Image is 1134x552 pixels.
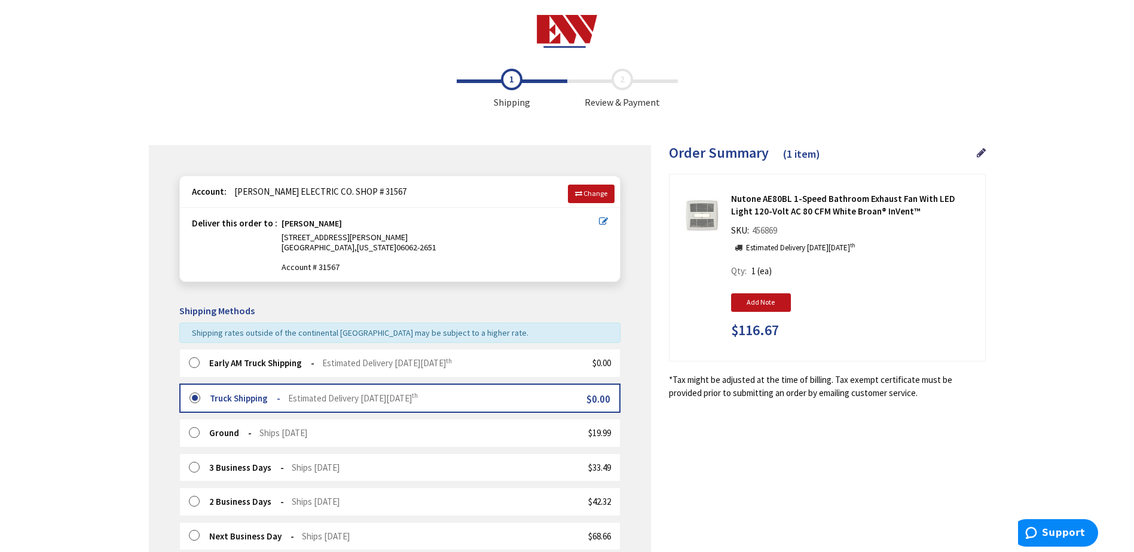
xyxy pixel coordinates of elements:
span: Account # 31567 [282,262,599,272]
span: 1 [751,265,756,277]
span: Ships [DATE] [302,530,350,542]
span: Ships [DATE] [259,427,307,438]
: *Tax might be adjusted at the time of billing. Tax exempt certificate must be provided prior to s... [669,373,986,399]
span: $0.00 [592,357,611,369]
strong: 3 Business Days [209,462,284,473]
span: [GEOGRAPHIC_DATA], [282,242,357,253]
span: $68.66 [588,530,611,542]
span: $0.00 [586,392,610,406]
sup: th [850,241,855,249]
span: $42.32 [588,496,611,507]
strong: [PERSON_NAME] [282,219,342,232]
span: $33.49 [588,462,611,473]
strong: Early AM Truck Shipping [209,357,314,369]
sup: th [412,391,418,400]
span: Review & Payment [567,69,678,109]
strong: Account: [192,186,227,197]
h5: Shipping Methods [179,306,621,317]
span: Estimated Delivery [DATE][DATE] [322,357,452,369]
div: SKU: [731,224,780,241]
span: Shipping [457,69,567,109]
span: Ships [DATE] [292,462,340,473]
strong: Truck Shipping [210,392,280,404]
img: Nutone AE80BL 1-Speed Bathroom Exhaust Fan With LED Light 120-Volt AC 80 CFM White Broan® InVent™ [683,197,720,234]
img: Electrical Wholesalers, Inc. [537,15,597,48]
strong: Ground [209,427,252,438]
span: Estimated Delivery [DATE][DATE] [288,392,418,404]
span: 06062-2651 [396,242,436,253]
p: Estimated Delivery [DATE][DATE] [746,243,855,254]
strong: Nutone AE80BL 1-Speed Bathroom Exhaust Fan With LED Light 120-Volt AC 80 CFM White Broan® InVent™ [731,192,976,218]
span: (1 item) [783,147,820,161]
span: [US_STATE] [357,242,396,253]
a: Change [568,185,615,203]
span: [STREET_ADDRESS][PERSON_NAME] [282,232,408,243]
span: (ea) [757,265,772,277]
strong: 2 Business Days [209,496,284,507]
span: $19.99 [588,427,611,438]
span: Order Summary [669,143,769,162]
span: Change [583,189,607,198]
span: Shipping rates outside of the continental [GEOGRAPHIC_DATA] may be subject to a higher rate. [192,327,528,338]
span: [PERSON_NAME] ELECTRIC CO. SHOP # 31567 [228,186,406,197]
sup: th [446,357,452,365]
iframe: Opens a widget where you can find more information [1018,519,1098,549]
span: Ships [DATE] [292,496,340,507]
span: Qty [731,265,745,277]
strong: Next Business Day [209,530,294,542]
span: $116.67 [731,323,779,338]
strong: Deliver this order to : [192,217,277,229]
span: 456869 [749,225,780,236]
